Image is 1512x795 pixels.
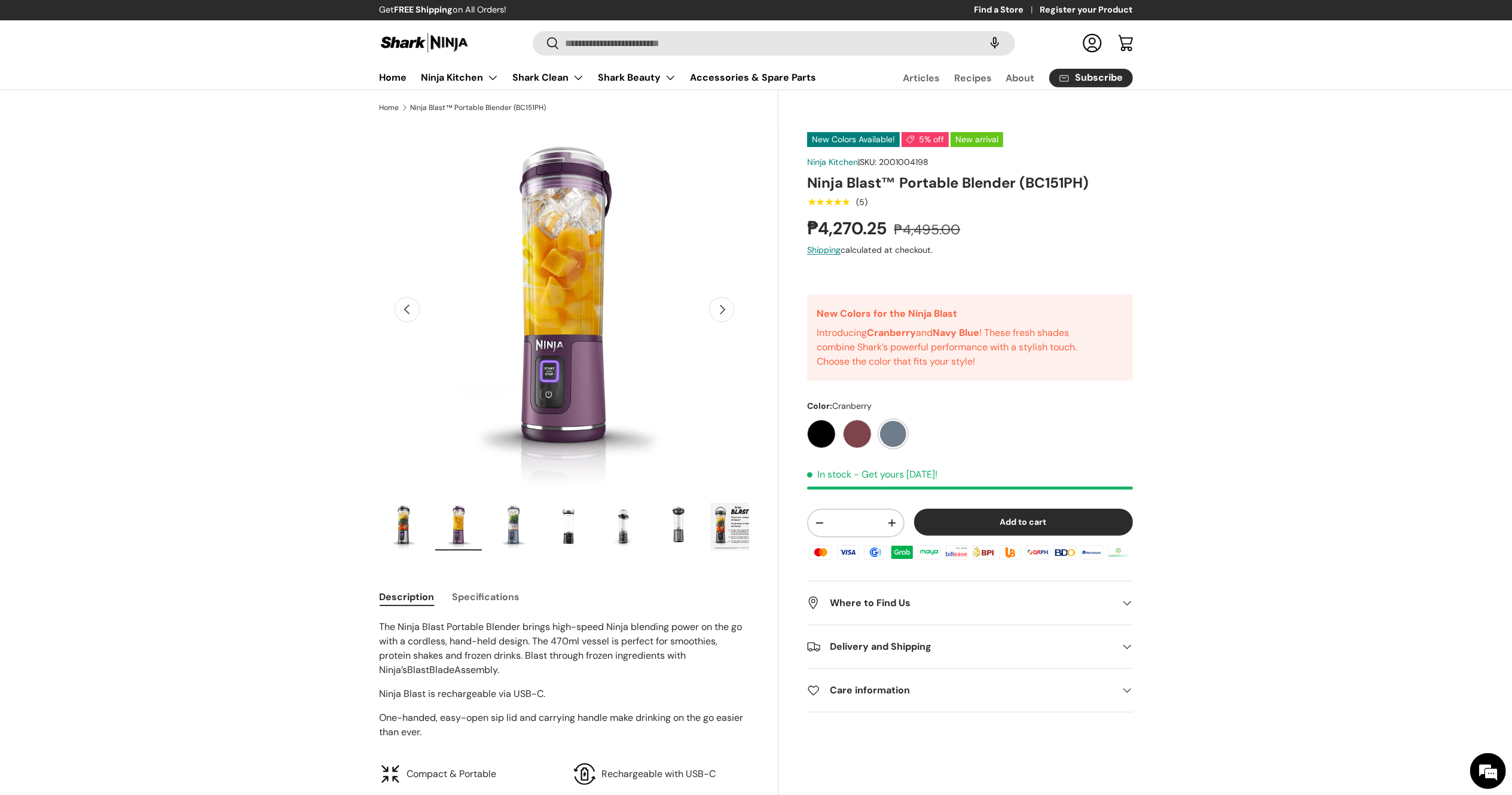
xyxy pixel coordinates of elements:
a: About [1006,66,1035,90]
strong: Navy Blue [933,326,979,339]
p: Rechargeable with USB-C [601,767,716,781]
a: Register your Product [1040,4,1133,17]
div: 5.0 out of 5.0 stars [807,197,850,207]
p: - Get yours [DATE]! [854,468,937,481]
div: calculated at checkout. [807,244,1132,256]
span: The Ninja Blast Portable Blender brings high-speed Ninja blending power on the go with a cordless... [380,620,743,676]
img: bpi [970,543,997,561]
span: Subscribe [1075,73,1123,82]
span: Assembly. [455,663,500,676]
summary: Care information [807,669,1132,712]
h2: Care information [807,683,1113,698]
span: New arrival [951,132,1003,147]
div: (5) [856,198,868,207]
img: ninja-blast-portable-blender-black-infographic-sharkninja-philippines [710,503,757,551]
summary: Shark Clean [506,66,591,90]
img: maya [916,543,942,561]
img: ubp [997,543,1024,561]
img: billease [943,543,970,561]
img: ninja-blast-portable-blender-black-left-side-view-sharkninja-philippines [380,503,427,551]
img: ninja-blast-portable-blender-black-without-sample-content-open-lid-left-side-view-sharkninja-phil... [600,503,647,551]
span: Cranberry [832,400,872,411]
a: Home [380,104,399,111]
summary: Delivery and Shipping [807,625,1132,668]
span: One-handed, easy-open sip lid and carrying handle make drinking on the go easier than ever. [380,711,744,738]
span: In stock [807,468,851,481]
strong: Cranberry [867,326,916,339]
button: Specifications [453,583,520,610]
img: Shark Ninja Philippines [380,31,469,54]
p: Compact & Portable [407,767,497,781]
span: 5% off [902,132,949,147]
a: Ninja Kitchen [807,157,858,167]
summary: Ninja Kitchen [414,66,506,90]
span: ★★★★★ [807,196,850,208]
h2: Delivery and Shipping [807,640,1113,654]
img: landbank [1105,543,1132,561]
summary: Where to Find Us [807,582,1132,625]
img: ninja-blast-portable-blender-black-without-sample-content-back-view-sharkninja-philippines [655,503,702,551]
img: visa [835,543,861,561]
a: Shipping [807,244,841,255]
span: New Colors Available! [807,132,900,147]
span: SKU: [860,157,876,167]
a: Subscribe [1049,69,1133,87]
img: qrph [1024,543,1050,561]
h2: Where to Find Us [807,596,1113,610]
summary: Shark Beauty [591,66,683,90]
h1: Ninja Blast™ Portable Blender (BC151PH) [807,173,1132,192]
nav: Breadcrumbs [380,102,779,113]
button: Description [380,583,435,610]
strong: FREE Shipping [395,4,453,15]
img: metrobank [1079,543,1105,561]
span: Ninja Blast is rechargeable via USB-C. [380,687,546,700]
nav: Secondary [874,66,1133,90]
strong: ₱4,270.25 [807,217,890,240]
s: ₱4,495.00 [894,221,960,239]
img: Ninja Blast™ Portable Blender (BC151PH) [490,503,537,551]
speech-search-button: Search by voice [976,30,1014,56]
img: grabpay [889,543,915,561]
a: Home [380,66,407,89]
a: Articles [903,66,940,90]
span: BlastBlade [408,663,455,676]
img: bdo [1052,543,1078,561]
legend: Color: [807,400,872,412]
span: | [858,157,928,167]
img: ninja-blast-portable-blender-black-without-sample-content-front-view-sharkninja-philippines [545,503,592,551]
a: Ninja Blast™ Portable Blender (BC151PH) [410,104,546,111]
p: Get on All Orders! [380,4,507,17]
a: Recipes [954,66,992,90]
a: Accessories & Spare Parts [691,66,817,89]
span: 2001004198 [879,157,928,167]
p: Introducing and ! These fresh shades combine Shark’s powerful performance with a stylish touch. C... [817,326,1106,369]
nav: Primary [380,66,817,90]
img: Ninja Blast™ Portable Blender (BC151PH) [435,503,482,551]
a: Find a Store [975,4,1040,17]
button: Add to cart [914,509,1133,536]
media-gallery: Gallery Viewer [380,125,750,555]
strong: New Colors for the Ninja Blast [817,307,957,320]
img: master [808,543,834,561]
img: gcash [862,543,888,561]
